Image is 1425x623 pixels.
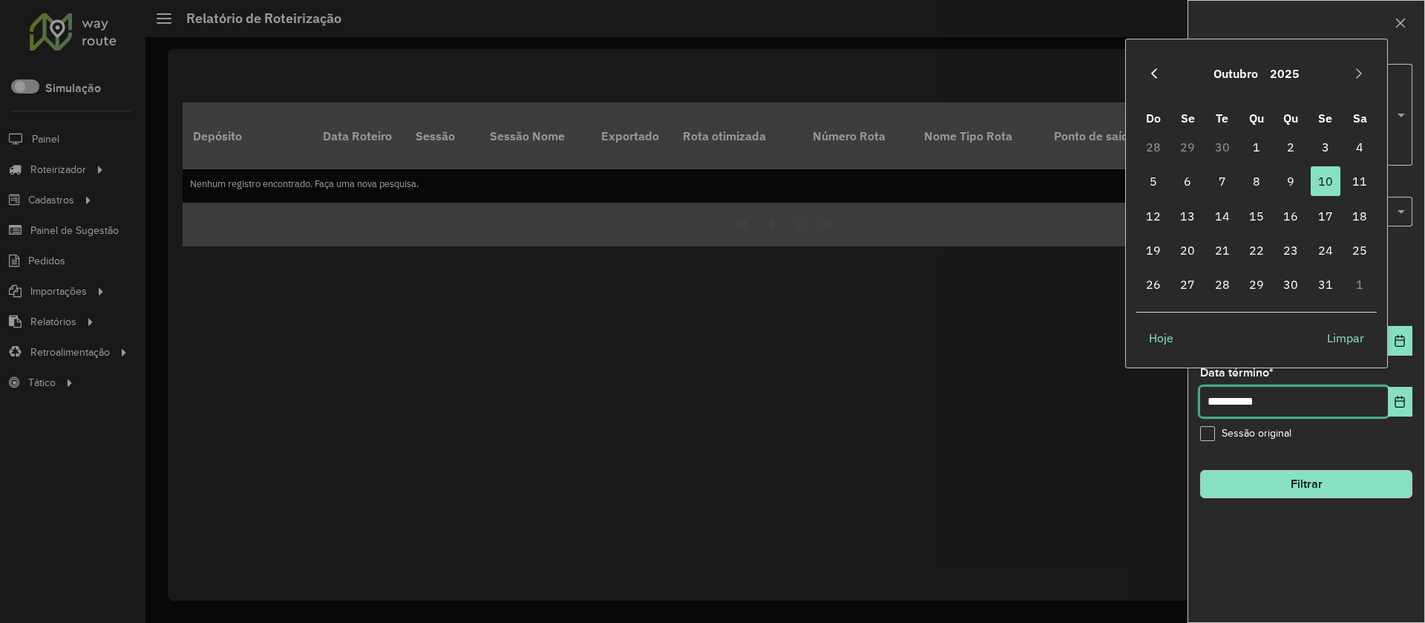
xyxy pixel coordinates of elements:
[1308,233,1343,267] td: 24
[1283,111,1298,125] span: Qu
[1173,166,1202,196] span: 6
[1136,323,1186,353] button: Hoje
[1173,235,1202,265] span: 20
[1205,267,1239,301] td: 28
[1146,111,1161,125] span: Do
[1205,198,1239,232] td: 14
[1311,166,1340,196] span: 10
[1200,364,1274,382] label: Data término
[1276,270,1306,299] span: 30
[1208,270,1237,299] span: 28
[1276,235,1306,265] span: 23
[1274,233,1308,267] td: 23
[1170,198,1205,232] td: 13
[1242,235,1271,265] span: 22
[1200,470,1412,498] button: Filtrar
[1345,201,1375,231] span: 18
[1139,270,1168,299] span: 26
[1345,166,1375,196] span: 11
[1205,233,1239,267] td: 21
[1242,132,1271,162] span: 1
[1274,267,1308,301] td: 30
[1308,198,1343,232] td: 17
[1208,201,1237,231] span: 14
[1343,267,1377,301] td: 1
[1314,323,1377,353] button: Limpar
[1170,164,1205,198] td: 6
[1276,201,1306,231] span: 16
[1239,233,1274,267] td: 22
[1170,233,1205,267] td: 20
[1173,270,1202,299] span: 27
[1276,166,1306,196] span: 9
[1353,111,1367,125] span: Sa
[1205,164,1239,198] td: 7
[1208,235,1237,265] span: 21
[1136,164,1170,198] td: 5
[1311,235,1340,265] span: 24
[1264,56,1306,91] button: Choose Year
[1343,233,1377,267] td: 25
[1242,270,1271,299] span: 29
[1239,164,1274,198] td: 8
[1276,132,1306,162] span: 2
[1239,267,1274,301] td: 29
[1239,130,1274,164] td: 1
[1149,329,1173,347] span: Hoje
[1208,56,1264,91] button: Choose Month
[1136,267,1170,301] td: 26
[1170,267,1205,301] td: 27
[1170,130,1205,164] td: 29
[1242,166,1271,196] span: 8
[1125,39,1388,368] div: Choose Date
[1274,198,1308,232] td: 16
[1347,62,1371,85] button: Next Month
[1318,111,1332,125] span: Se
[1311,132,1340,162] span: 3
[1311,270,1340,299] span: 31
[1343,164,1377,198] td: 11
[1139,201,1168,231] span: 12
[1181,111,1195,125] span: Se
[1139,235,1168,265] span: 19
[1343,198,1377,232] td: 18
[1274,130,1308,164] td: 2
[1173,201,1202,231] span: 13
[1142,62,1166,85] button: Previous Month
[1308,130,1343,164] td: 3
[1311,201,1340,231] span: 17
[1327,329,1364,347] span: Limpar
[1239,198,1274,232] td: 15
[1343,130,1377,164] td: 4
[1345,132,1375,162] span: 4
[1388,326,1412,356] button: Choose Date
[1308,164,1343,198] td: 10
[1136,130,1170,164] td: 28
[1388,387,1412,417] button: Choose Date
[1136,233,1170,267] td: 19
[1200,425,1291,441] label: Sessão original
[1249,111,1264,125] span: Qu
[1345,235,1375,265] span: 25
[1216,111,1228,125] span: Te
[1208,166,1237,196] span: 7
[1274,164,1308,198] td: 9
[1139,166,1168,196] span: 5
[1308,267,1343,301] td: 31
[1136,198,1170,232] td: 12
[1242,201,1271,231] span: 15
[1205,130,1239,164] td: 30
